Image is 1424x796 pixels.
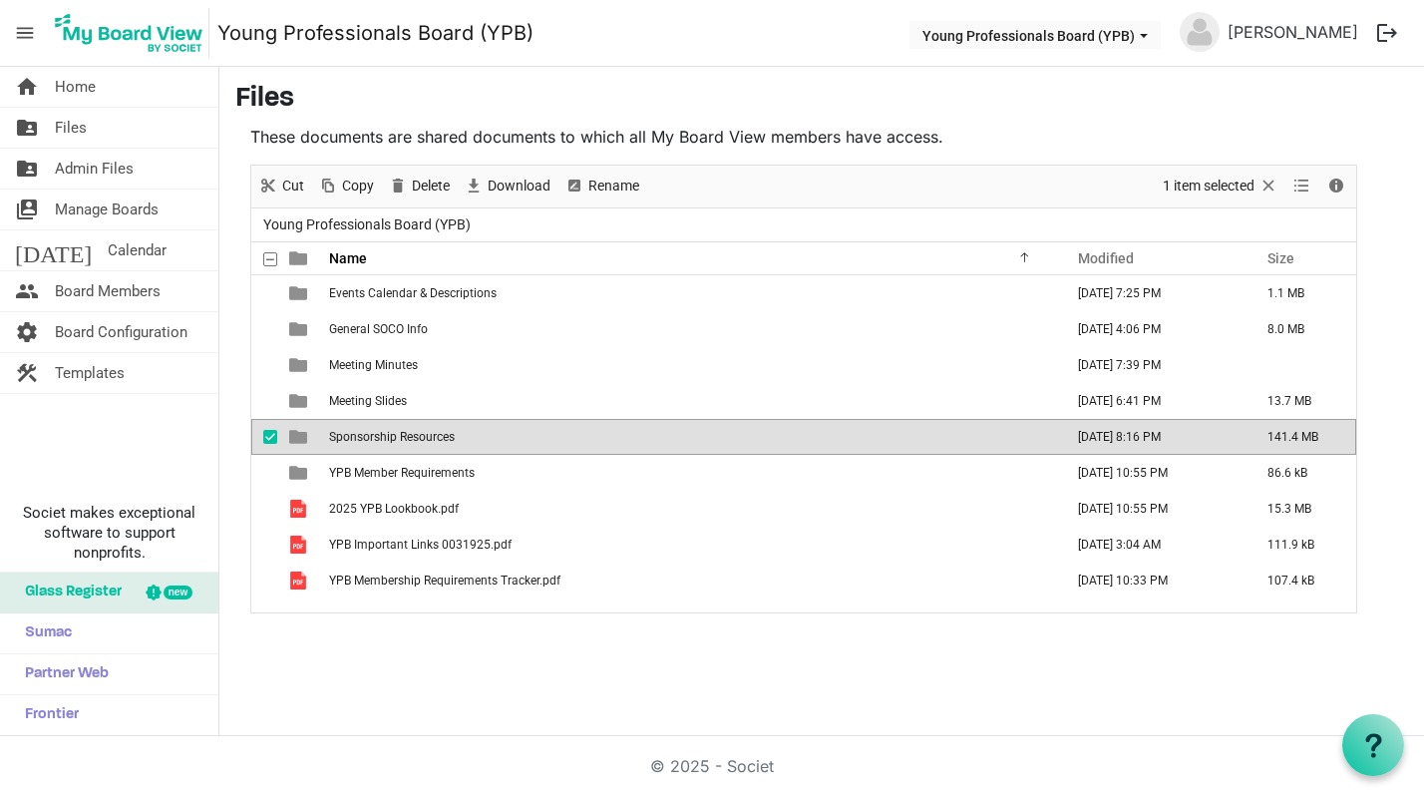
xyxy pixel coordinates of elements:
td: Meeting Slides is template cell column header Name [323,383,1057,419]
td: Sponsorship Resources is template cell column header Name [323,419,1057,455]
span: Sponsorship Resources [329,430,455,444]
td: is template cell column header type [277,455,323,491]
button: Details [1323,174,1350,199]
span: Societ makes exceptional software to support nonprofits. [9,503,209,563]
div: View [1285,166,1319,207]
span: Cut [280,174,306,199]
img: My Board View Logo [49,8,209,58]
td: checkbox [251,347,277,383]
td: Meeting Minutes is template cell column header Name [323,347,1057,383]
span: Download [486,174,552,199]
span: construction [15,353,39,393]
td: checkbox [251,383,277,419]
div: Cut [251,166,311,207]
span: Frontier [15,695,79,735]
td: February 24, 2025 10:55 PM column header Modified [1057,455,1246,491]
td: March 18, 2025 4:06 PM column header Modified [1057,311,1246,347]
a: [PERSON_NAME] [1220,12,1366,52]
td: 86.6 kB is template cell column header Size [1246,455,1356,491]
span: Board Configuration [55,312,187,352]
span: Meeting Minutes [329,358,418,372]
td: is template cell column header type [277,311,323,347]
span: Board Members [55,271,161,311]
td: is template cell column header type [277,419,323,455]
td: checkbox [251,491,277,527]
h3: Files [235,83,1408,117]
td: March 20, 2025 6:41 PM column header Modified [1057,383,1246,419]
a: Young Professionals Board (YPB) [217,13,534,53]
span: Calendar [108,230,167,270]
td: Events Calendar & Descriptions is template cell column header Name [323,275,1057,311]
img: no-profile-picture.svg [1180,12,1220,52]
span: Delete [410,174,452,199]
a: © 2025 - Societ [650,756,774,776]
span: Files [55,108,87,148]
div: new [164,586,192,599]
span: Young Professionals Board (YPB) [259,212,475,237]
span: 1 item selected [1161,174,1256,199]
button: logout [1366,12,1408,54]
span: Events Calendar & Descriptions [329,286,497,300]
td: checkbox [251,419,277,455]
td: is template cell column header type [277,491,323,527]
span: Meeting Slides [329,394,407,408]
div: Details [1319,166,1353,207]
span: Rename [586,174,641,199]
td: 13.7 MB is template cell column header Size [1246,383,1356,419]
td: is template cell column header type [277,563,323,598]
span: Templates [55,353,125,393]
span: home [15,67,39,107]
span: Glass Register [15,573,122,612]
td: April 30, 2025 10:33 PM column header Modified [1057,563,1246,598]
td: is template cell column header type [277,383,323,419]
td: is template cell column header Size [1246,347,1356,383]
td: 2025 YPB Lookbook.pdf is template cell column header Name [323,491,1057,527]
span: YPB Important Links 0031925.pdf [329,538,512,552]
span: Sumac [15,613,72,653]
td: is template cell column header type [277,275,323,311]
td: January 07, 2025 7:39 PM column header Modified [1057,347,1246,383]
button: Copy [315,174,378,199]
td: checkbox [251,527,277,563]
span: Copy [340,174,376,199]
td: checkbox [251,455,277,491]
span: folder_shared [15,108,39,148]
td: checkbox [251,563,277,598]
td: YPB Member Requirements is template cell column header Name [323,455,1057,491]
td: 8.0 MB is template cell column header Size [1246,311,1356,347]
span: Size [1267,250,1294,266]
span: Home [55,67,96,107]
td: March 20, 2025 3:04 AM column header Modified [1057,527,1246,563]
div: Copy [311,166,381,207]
button: Rename [561,174,643,199]
div: Clear selection [1156,166,1285,207]
button: Download [461,174,554,199]
div: Rename [557,166,646,207]
span: menu [6,14,44,52]
td: 107.4 kB is template cell column header Size [1246,563,1356,598]
td: January 24, 2025 7:25 PM column header Modified [1057,275,1246,311]
td: is template cell column header type [277,347,323,383]
td: checkbox [251,311,277,347]
button: Young Professionals Board (YPB) dropdownbutton [909,21,1161,49]
span: 2025 YPB Lookbook.pdf [329,502,459,516]
button: Delete [385,174,454,199]
span: [DATE] [15,230,92,270]
span: YPB Member Requirements [329,466,475,480]
td: February 24, 2025 10:55 PM column header Modified [1057,491,1246,527]
span: YPB Membership Requirements Tracker.pdf [329,574,560,588]
span: General SOCO Info [329,322,428,336]
span: folder_shared [15,149,39,189]
div: Delete [381,166,457,207]
td: General SOCO Info is template cell column header Name [323,311,1057,347]
a: My Board View Logo [49,8,217,58]
span: people [15,271,39,311]
td: YPB Important Links 0031925.pdf is template cell column header Name [323,527,1057,563]
p: These documents are shared documents to which all My Board View members have access. [250,125,1357,149]
td: checkbox [251,275,277,311]
span: settings [15,312,39,352]
span: Manage Boards [55,190,159,229]
span: Modified [1078,250,1134,266]
button: Selection [1160,174,1282,199]
td: 15.3 MB is template cell column header Size [1246,491,1356,527]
